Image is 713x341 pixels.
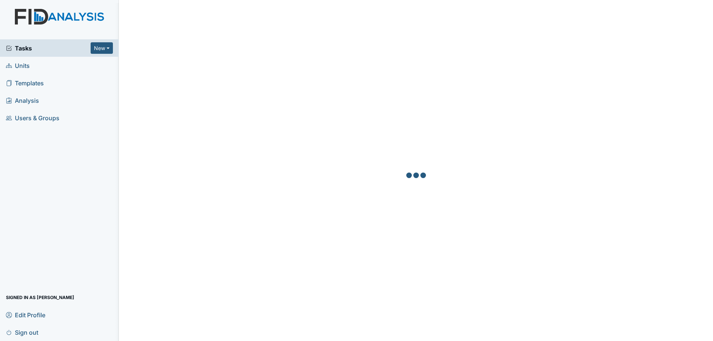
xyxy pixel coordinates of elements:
[6,112,59,124] span: Users & Groups
[91,42,113,54] button: New
[6,77,44,89] span: Templates
[6,95,39,106] span: Analysis
[6,292,74,303] span: Signed in as [PERSON_NAME]
[6,60,30,71] span: Units
[6,309,45,321] span: Edit Profile
[6,327,38,338] span: Sign out
[6,44,91,53] a: Tasks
